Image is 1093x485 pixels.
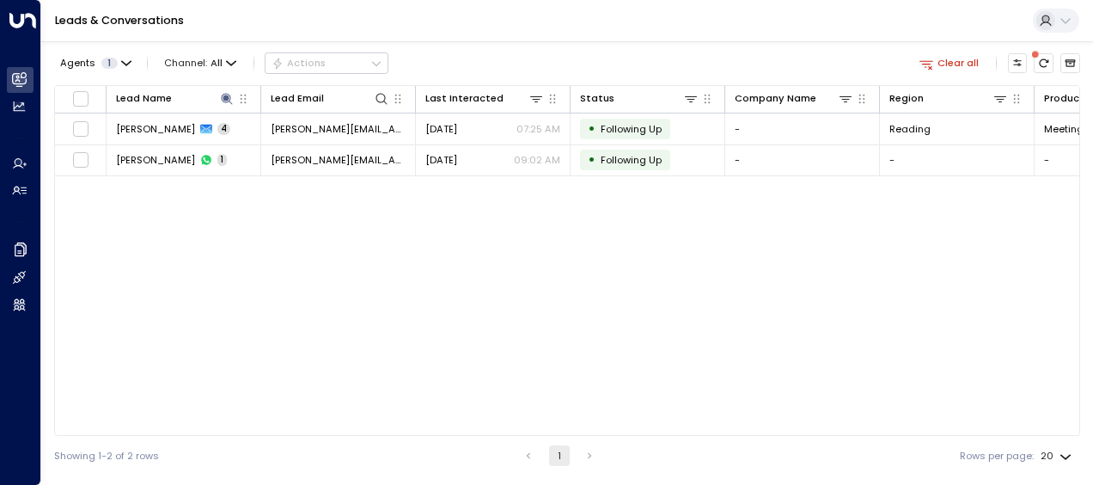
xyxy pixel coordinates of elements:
div: Lead Name [116,90,235,107]
label: Rows per page: [960,449,1034,464]
span: sarah.waite@getfurther.org.uk [271,153,406,167]
button: Archived Leads [1060,53,1080,73]
button: Agents1 [54,53,136,72]
span: Following Up [601,153,662,167]
div: Status [580,90,614,107]
td: - [880,145,1035,175]
span: There are new threads available. Refresh the grid to view the latest updates. [1034,53,1053,73]
button: Customize [1008,53,1028,73]
div: Showing 1-2 of 2 rows [54,449,159,464]
span: 4 [217,123,230,135]
div: Last Interacted [425,90,504,107]
span: Sarah Waite [116,122,195,136]
div: • [588,117,595,140]
td: - [725,145,880,175]
span: Agents [60,58,95,68]
span: Sep 12, 2025 [425,153,457,167]
td: - [725,114,880,144]
div: Region [889,90,924,107]
span: Channel: [159,53,242,72]
div: Actions [272,57,326,69]
button: Clear all [913,53,985,72]
span: Following Up [601,122,662,136]
a: Leads & Conversations [55,13,184,28]
div: Region [889,90,1008,107]
nav: pagination navigation [517,445,601,466]
span: sarah.waite@getfurther.org.uk [271,122,406,136]
span: Sarah Waite [116,153,195,167]
span: Reading [889,122,931,136]
div: Button group with a nested menu [265,52,388,73]
span: Toggle select row [72,151,89,169]
p: 09:02 AM [514,153,560,167]
div: Lead Name [116,90,172,107]
div: Status [580,90,699,107]
span: Toggle select row [72,120,89,138]
span: Toggle select all [72,90,89,107]
p: 07:25 AM [516,122,560,136]
div: • [588,148,595,171]
button: Channel:All [159,53,242,72]
div: Company Name [735,90,853,107]
span: Yesterday [425,122,457,136]
div: Lead Email [271,90,389,107]
div: Last Interacted [425,90,544,107]
span: 1 [217,154,227,166]
button: Actions [265,52,388,73]
button: page 1 [549,445,570,466]
div: 20 [1041,445,1075,467]
span: 1 [101,58,118,69]
span: All [211,58,223,69]
div: Product [1044,90,1084,107]
div: Lead Email [271,90,324,107]
div: Company Name [735,90,816,107]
